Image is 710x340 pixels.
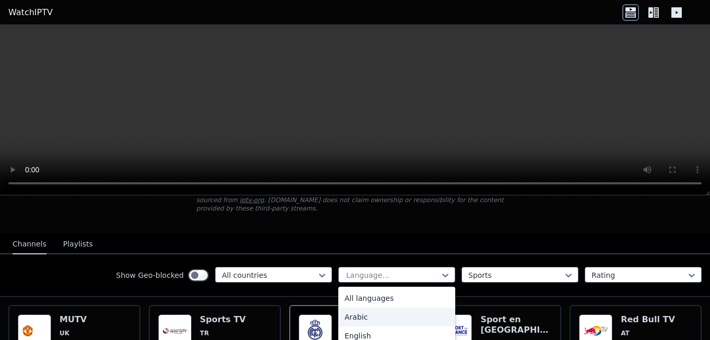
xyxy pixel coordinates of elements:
[60,314,105,325] h6: MUTV
[621,314,675,325] h6: Red Bull TV
[63,235,93,254] button: Playlists
[240,196,264,204] a: iptv-org
[621,329,630,337] span: AT
[480,314,552,335] h6: Sport en [GEOGRAPHIC_DATA]
[196,187,514,213] p: [DOMAIN_NAME] does not host or serve any video content directly. All streams available here are s...
[200,329,209,337] span: TR
[13,235,46,254] button: Channels
[338,289,455,308] div: All languages
[8,6,53,19] a: WatchIPTV
[338,308,455,326] div: Arabic
[60,329,69,337] span: UK
[200,314,246,325] h6: Sports TV
[116,270,184,280] label: Show Geo-blocked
